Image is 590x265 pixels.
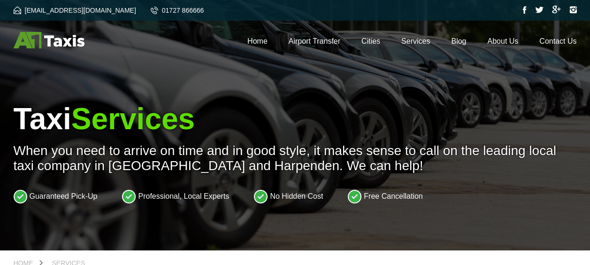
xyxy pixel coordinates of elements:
[14,143,577,173] p: When you need to arrive on time and in good style, it makes sense to call on the leading local ta...
[14,7,136,14] a: [EMAIL_ADDRESS][DOMAIN_NAME]
[361,37,380,45] a: Cities
[289,37,340,45] a: Airport Transfer
[151,7,204,14] a: 01727 866666
[14,101,577,136] h1: Taxi
[14,32,84,48] img: A1 Taxis St Albans LTD
[569,6,577,14] img: Instagram
[451,37,466,45] a: Blog
[523,6,527,14] img: Facebook
[539,37,576,45] a: Contact Us
[488,37,519,45] a: About Us
[461,244,585,265] iframe: chat widget
[254,189,323,203] li: No Hidden Cost
[401,37,430,45] a: Services
[14,189,98,203] li: Guaranteed Pick-Up
[247,37,268,45] a: Home
[122,189,229,203] li: Professional, Local Experts
[552,6,561,14] img: Google Plus
[71,102,195,136] span: Services
[348,189,422,203] li: Free Cancellation
[535,7,544,13] img: Twitter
